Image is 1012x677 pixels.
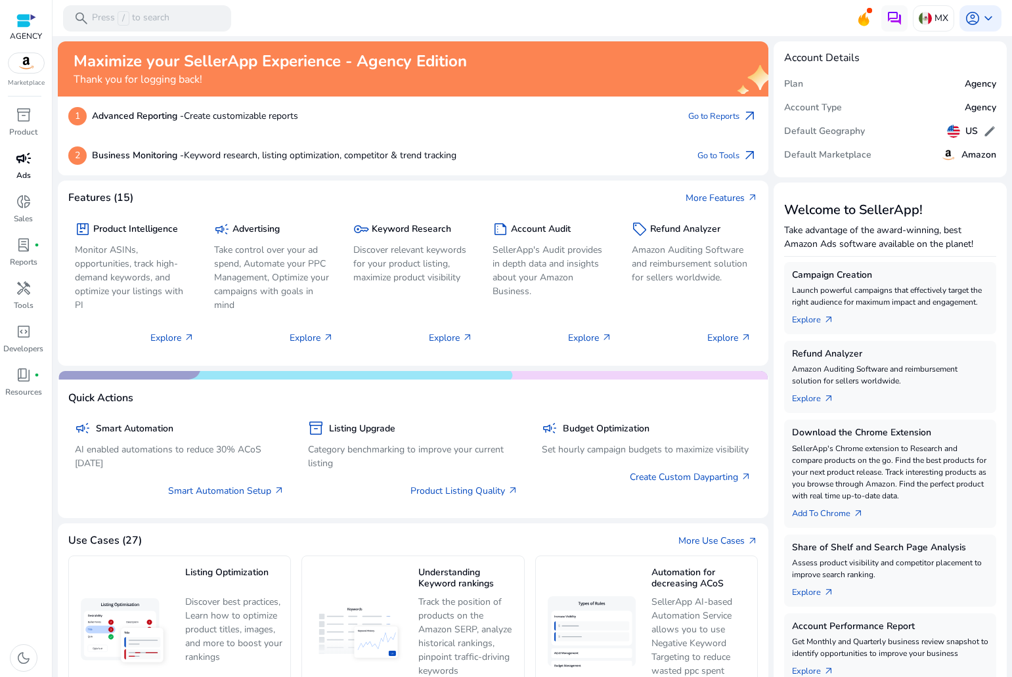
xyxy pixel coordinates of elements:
span: dark_mode [16,650,32,666]
a: Explorearrow_outward [792,580,845,599]
h5: Account Audit [511,224,571,235]
span: sell [632,221,648,237]
p: Explore [150,331,194,345]
p: Get Monthly and Quarterly business review snapshot to identify opportunities to improve your busi... [792,636,988,659]
p: Set hourly campaign budgets to maximize visibility [542,443,751,456]
h5: Listing Upgrade [329,424,395,435]
span: package [75,221,91,237]
span: arrow_outward [747,192,758,203]
span: arrow_outward [602,332,612,343]
h5: Refund Analyzer [650,224,720,235]
h5: Account Performance Report [792,621,988,632]
h2: Maximize your SellerApp Experience - Agency Edition [74,52,467,71]
h3: Welcome to SellerApp! [784,202,996,218]
p: Take control over your ad spend, Automate your PPC Management, Optimize your campaigns with goals... [214,243,334,312]
p: Press to search [92,11,169,26]
h5: Share of Shelf and Search Page Analysis [792,542,988,554]
p: Category benchmarking to improve your current listing [308,443,517,470]
img: amazon.svg [940,147,956,163]
p: 1 [68,107,87,125]
p: AGENCY [10,30,42,42]
span: arrow_outward [462,332,473,343]
span: book_4 [16,367,32,383]
p: Create customizable reports [92,109,298,123]
h5: Budget Optimization [563,424,649,435]
h5: Listing Optimization [185,567,284,590]
h5: Keyword Research [372,224,451,235]
p: Launch powerful campaigns that effectively target the right audience for maximum impact and engag... [792,284,988,308]
span: arrow_outward [508,485,518,496]
h5: Understanding Keyword rankings [418,567,517,590]
img: amazon.svg [9,53,44,73]
a: Explorearrow_outward [792,387,845,405]
span: arrow_outward [824,315,834,325]
span: inventory_2 [16,107,32,123]
h5: Amazon [961,150,996,161]
span: key [353,221,369,237]
p: Product [9,126,37,138]
p: Take advantage of the award-winning, best Amazon Ads software available on the planet! [784,223,996,251]
img: Understanding Keyword rankings [309,599,408,668]
h4: Features (15) [68,192,133,204]
p: MX [935,7,948,30]
p: Explore [568,331,612,345]
b: Business Monitoring - [92,149,184,162]
h5: Advertising [232,224,280,235]
span: arrow_outward [742,108,758,124]
h4: Thank you for logging back! [74,74,467,86]
h5: Smart Automation [96,424,173,435]
span: lab_profile [16,237,32,253]
span: account_circle [965,11,980,26]
span: arrow_outward [824,587,834,598]
h5: Refund Analyzer [792,349,988,360]
h4: Account Details [784,52,860,64]
h4: Quick Actions [68,392,133,404]
p: AI enabled automations to reduce 30% ACoS [DATE] [75,443,284,470]
h5: Account Type [784,102,842,114]
span: code_blocks [16,324,32,339]
a: Create Custom Dayparting [630,470,751,484]
span: arrow_outward [853,508,864,519]
h5: Default Geography [784,126,865,137]
span: edit [983,125,996,138]
p: Reports [10,256,37,268]
span: campaign [542,420,558,436]
p: Developers [3,343,43,355]
h5: US [965,126,978,137]
span: arrow_outward [741,471,751,482]
span: arrow_outward [747,536,758,546]
span: arrow_outward [742,148,758,164]
p: Explore [429,331,473,345]
h5: Campaign Creation [792,270,988,281]
img: Automation for decreasing ACoS [542,591,642,676]
span: / [118,11,129,26]
span: arrow_outward [741,332,751,343]
p: Amazon Auditing Software and reimbursement solution for sellers worldwide. [632,243,751,284]
span: campaign [75,420,91,436]
p: Monitor ASINs, opportunities, track high-demand keywords, and optimize your listings with PI [75,243,194,312]
span: search [74,11,89,26]
a: Smart Automation Setup [168,484,284,498]
p: Explore [290,331,334,345]
p: Sales [14,213,33,225]
p: SellerApp's Chrome extension to Research and compare products on the go. Find the best products f... [792,443,988,502]
img: Listing Optimization [76,593,175,674]
span: arrow_outward [274,485,284,496]
span: inventory_2 [308,420,324,436]
p: Tools [14,299,33,311]
b: Advanced Reporting - [92,110,184,122]
h5: Product Intelligence [93,224,178,235]
p: Assess product visibility and competitor placement to improve search ranking. [792,557,988,580]
span: arrow_outward [323,332,334,343]
a: More Use Casesarrow_outward [678,534,758,548]
span: handyman [16,280,32,296]
span: fiber_manual_record [34,372,39,378]
span: arrow_outward [824,666,834,676]
a: Product Listing Quality [410,484,518,498]
p: Keyword research, listing optimization, competitor & trend tracking [92,148,456,162]
span: arrow_outward [824,393,834,404]
p: Discover best practices, Learn how to optimize product titles, images, and more to boost your ran... [185,595,284,664]
span: fiber_manual_record [34,242,39,248]
span: campaign [16,150,32,166]
h5: Agency [965,79,996,90]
